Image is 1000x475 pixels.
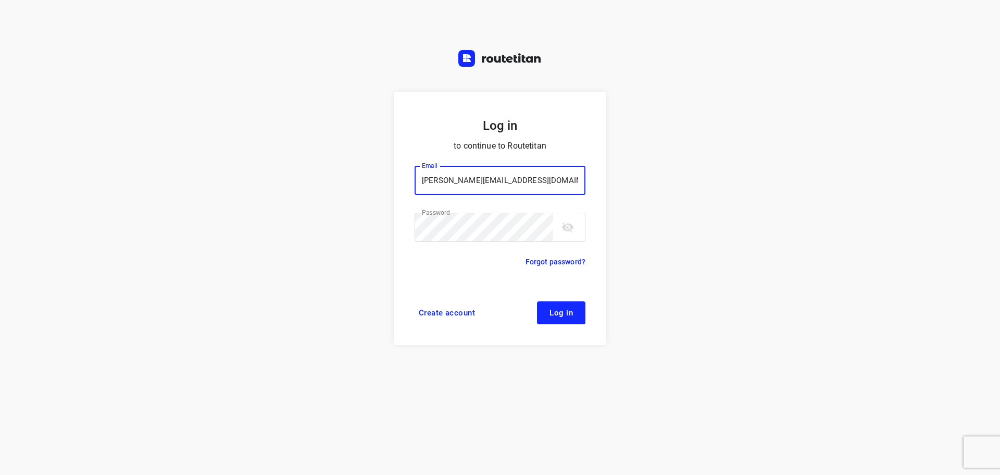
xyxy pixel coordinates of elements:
h5: Log in [415,117,585,135]
span: Create account [419,309,475,317]
span: Log in [549,309,573,317]
button: Log in [537,301,585,324]
button: toggle password visibility [557,217,578,238]
a: Forgot password? [526,255,585,268]
img: Routetitan [458,50,542,67]
a: Routetitan [458,50,542,69]
a: Create account [415,301,479,324]
p: to continue to Routetitan [415,139,585,153]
